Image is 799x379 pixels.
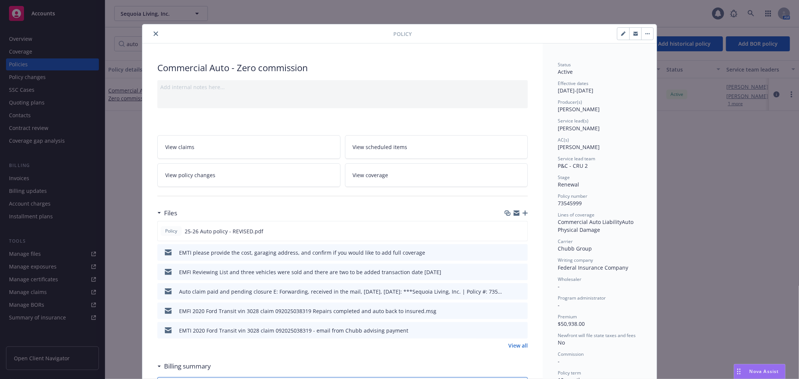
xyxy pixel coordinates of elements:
[157,208,177,218] div: Files
[750,368,779,375] span: Nova Assist
[179,307,436,315] div: EMFI 2020 Ford Transit vin 3028 claim 092025038319 Repairs completed and auto back to insured.msg
[558,313,577,320] span: Premium
[393,30,412,38] span: Policy
[558,218,635,233] span: Auto Physical Damage
[506,268,512,276] button: download file
[558,218,622,225] span: Commercial Auto Liability
[734,364,786,379] button: Nova Assist
[518,307,525,315] button: preview file
[558,193,587,199] span: Policy number
[558,174,570,181] span: Stage
[558,351,584,357] span: Commission
[558,99,582,105] span: Producer(s)
[164,361,211,371] h3: Billing summary
[157,361,211,371] div: Billing summary
[165,143,194,151] span: View claims
[558,332,636,339] span: Newfront will file state taxes and fees
[558,80,588,87] span: Effective dates
[165,171,215,179] span: View policy changes
[558,276,581,282] span: Wholesaler
[558,80,642,94] div: [DATE] - [DATE]
[151,29,160,38] button: close
[518,227,524,235] button: preview file
[558,162,588,169] span: P&C - CRU 2
[179,249,425,257] div: EMTI please provide the cost, garaging address, and confirm if you would like to add full coverage
[558,181,579,188] span: Renewal
[558,61,571,68] span: Status
[558,137,569,143] span: AC(s)
[506,307,512,315] button: download file
[157,135,341,159] a: View claims
[506,327,512,334] button: download file
[558,320,585,327] span: $50,938.00
[179,288,503,295] div: Auto claim paid and pending closure E: Forwarding, received in the mail, [DATE], [DATE]: ***Sequo...
[558,257,593,263] span: Writing company
[345,135,528,159] a: View scheduled items
[157,163,341,187] a: View policy changes
[558,339,565,346] span: No
[558,245,592,252] span: Chubb Group
[518,327,525,334] button: preview file
[558,125,600,132] span: [PERSON_NAME]
[558,212,594,218] span: Lines of coverage
[353,171,388,179] span: View coverage
[518,268,525,276] button: preview file
[558,370,581,376] span: Policy term
[508,342,528,349] a: View all
[734,364,744,379] div: Drag to move
[558,264,628,271] span: Federal Insurance Company
[558,106,600,113] span: [PERSON_NAME]
[179,327,408,334] div: EMTI 2020 Ford Transit vin 3028 claim 092025038319 - email from Chubb advising payment
[179,268,441,276] div: EMFI Reviewing List and three vehicles were sold and there are two to be added transaction date [...
[345,163,528,187] a: View coverage
[558,200,582,207] span: 73545999
[518,249,525,257] button: preview file
[558,301,560,309] span: -
[160,83,525,91] div: Add internal notes here...
[164,228,179,234] span: Policy
[164,208,177,218] h3: Files
[506,227,512,235] button: download file
[558,118,588,124] span: Service lead(s)
[185,227,263,235] span: 25-26 Auto policy - REVISED.pdf
[353,143,408,151] span: View scheduled items
[558,155,595,162] span: Service lead team
[518,288,525,295] button: preview file
[558,68,573,75] span: Active
[558,358,560,365] span: -
[506,249,512,257] button: download file
[506,288,512,295] button: download file
[558,143,600,151] span: [PERSON_NAME]
[558,238,573,245] span: Carrier
[558,283,560,290] span: -
[558,295,606,301] span: Program administrator
[157,61,528,74] div: Commercial Auto - Zero commission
